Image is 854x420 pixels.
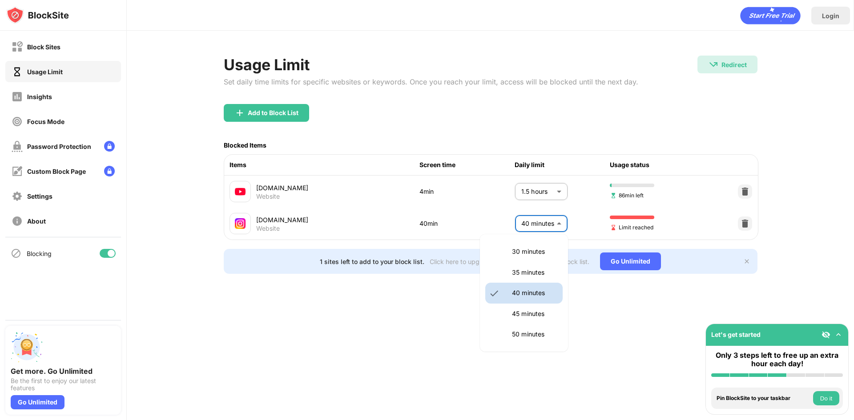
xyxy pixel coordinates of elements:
[4,4,130,12] div: Outline
[512,247,557,256] p: 30 minutes
[4,28,130,38] h3: Style
[512,268,557,277] p: 35 minutes
[512,288,557,298] p: 40 minutes
[11,62,25,69] span: 16 px
[4,54,31,61] label: Font Size
[512,350,557,360] p: 55 minutes
[13,12,48,19] a: Back to Top
[512,309,557,319] p: 45 minutes
[512,329,557,339] p: 50 minutes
